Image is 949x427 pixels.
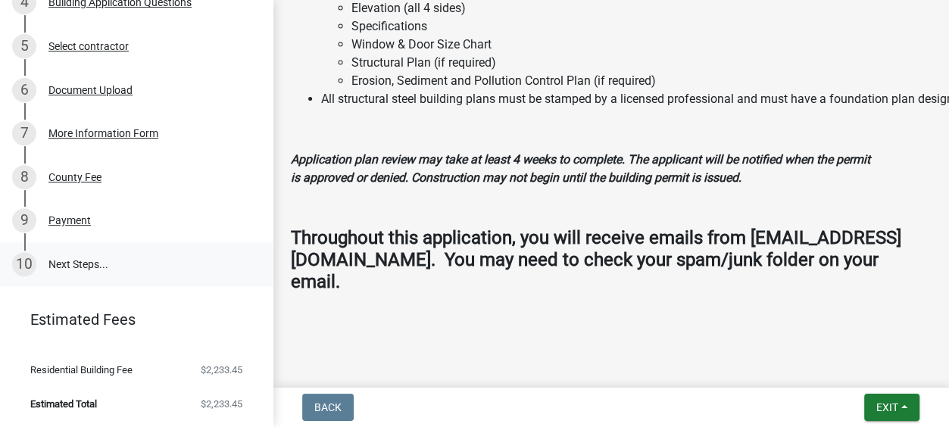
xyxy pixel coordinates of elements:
[12,165,36,189] div: 8
[48,41,129,51] div: Select contractor
[12,252,36,276] div: 10
[314,401,342,413] span: Back
[48,128,158,139] div: More Information Form
[321,90,931,108] li: All structural steel building plans must be stamped by a licensed professional and must have a fo...
[291,152,870,185] strong: Application plan review may take at least 4 weeks to complete. The applicant will be notified whe...
[351,54,931,72] li: Structural Plan (if required)
[48,172,101,182] div: County Fee
[351,72,931,90] li: Erosion, Sediment and Pollution Control Plan (if required)
[291,227,901,292] strong: Throughout this application, you will receive emails from [EMAIL_ADDRESS][DOMAIN_NAME]. You may n...
[201,399,242,409] span: $2,233.45
[30,399,97,409] span: Estimated Total
[201,365,242,375] span: $2,233.45
[876,401,898,413] span: Exit
[351,17,931,36] li: Specifications
[48,85,133,95] div: Document Upload
[12,78,36,102] div: 6
[48,215,91,226] div: Payment
[12,121,36,145] div: 7
[302,394,354,421] button: Back
[30,365,133,375] span: Residential Building Fee
[12,208,36,232] div: 9
[864,394,919,421] button: Exit
[351,36,931,54] li: Window & Door Size Chart
[12,304,248,335] a: Estimated Fees
[12,34,36,58] div: 5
